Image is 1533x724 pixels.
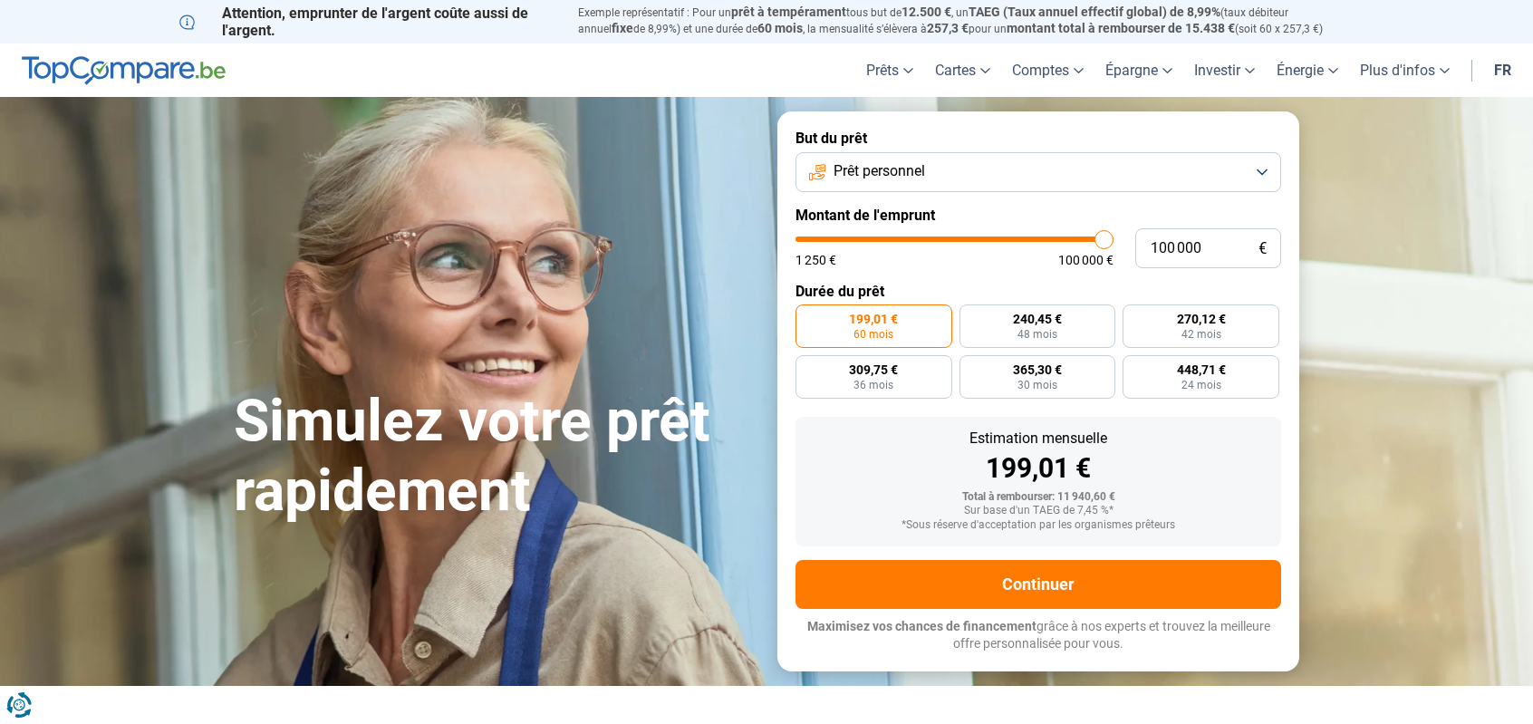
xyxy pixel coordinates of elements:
span: 30 mois [1017,380,1057,391]
p: Attention, emprunter de l'argent coûte aussi de l'argent. [179,5,556,39]
span: 12.500 € [901,5,951,19]
label: But du prêt [795,130,1281,147]
span: prêt à tempérament [731,5,846,19]
span: montant total à rembourser de 15.438 € [1007,21,1235,35]
span: 36 mois [853,380,893,391]
span: 48 mois [1017,329,1057,340]
img: TopCompare [22,56,226,85]
a: Prêts [855,43,924,97]
span: 365,30 € [1013,363,1062,376]
span: 100 000 € [1058,254,1114,266]
div: Total à rembourser: 11 940,60 € [810,491,1267,504]
span: € [1258,241,1267,256]
a: Énergie [1266,43,1349,97]
span: 42 mois [1181,329,1221,340]
span: 448,71 € [1177,363,1226,376]
span: fixe [612,21,633,35]
h1: Simulez votre prêt rapidement [234,387,756,526]
span: 60 mois [853,329,893,340]
span: 1 250 € [795,254,836,266]
a: Plus d'infos [1349,43,1461,97]
label: Durée du prêt [795,283,1281,300]
span: 24 mois [1181,380,1221,391]
a: fr [1483,43,1522,97]
span: TAEG (Taux annuel effectif global) de 8,99% [969,5,1220,19]
button: Prêt personnel [795,152,1281,192]
a: Cartes [924,43,1001,97]
span: Maximisez vos chances de financement [807,619,1036,633]
p: Exemple représentatif : Pour un tous but de , un (taux débiteur annuel de 8,99%) et une durée de ... [578,5,1354,37]
span: 257,3 € [927,21,969,35]
span: 309,75 € [849,363,898,376]
a: Investir [1183,43,1266,97]
span: 240,45 € [1013,313,1062,325]
span: 199,01 € [849,313,898,325]
div: *Sous réserve d'acceptation par les organismes prêteurs [810,519,1267,532]
a: Épargne [1094,43,1183,97]
span: 270,12 € [1177,313,1226,325]
span: 60 mois [757,21,803,35]
label: Montant de l'emprunt [795,207,1281,224]
div: Sur base d'un TAEG de 7,45 %* [810,505,1267,517]
p: grâce à nos experts et trouvez la meilleure offre personnalisée pour vous. [795,618,1281,653]
div: Estimation mensuelle [810,431,1267,446]
a: Comptes [1001,43,1094,97]
button: Continuer [795,560,1281,609]
div: 199,01 € [810,455,1267,482]
span: Prêt personnel [834,161,925,181]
